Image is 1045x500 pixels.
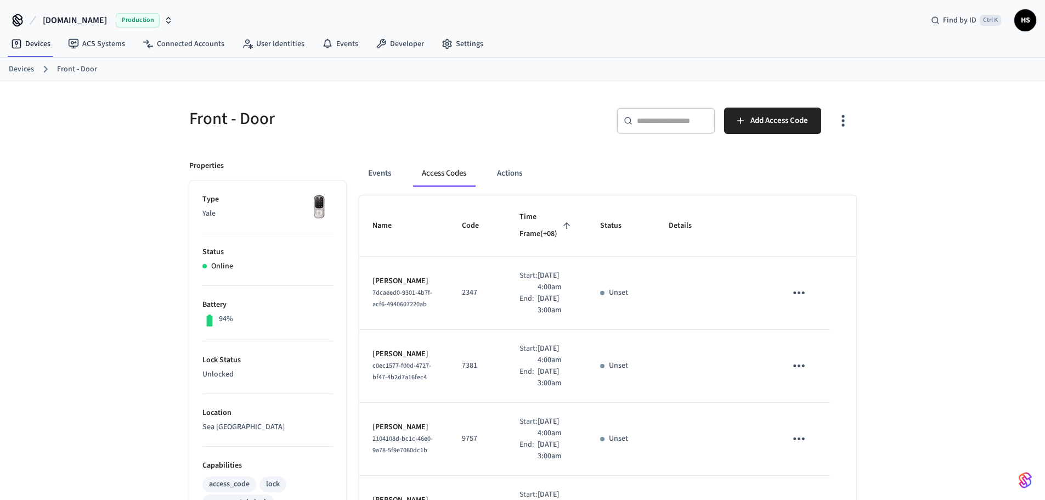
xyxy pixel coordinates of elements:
p: [PERSON_NAME] [372,349,436,360]
a: Devices [9,64,34,75]
button: Add Access Code [724,108,821,134]
a: Developer [367,34,433,54]
button: Actions [488,160,531,187]
p: Battery [202,299,333,311]
p: 2347 [462,287,493,299]
span: Name [372,217,406,234]
p: Type [202,194,333,205]
p: [PERSON_NAME] [372,422,436,433]
p: Sea [GEOGRAPHIC_DATA] [202,422,333,433]
h5: Front - Door [189,108,516,130]
button: Events [359,160,400,187]
div: ant example [359,160,856,187]
a: Settings [433,34,492,54]
p: 7381 [462,360,493,372]
button: HS [1014,9,1036,31]
a: Events [313,34,367,54]
div: End: [519,293,538,316]
span: Add Access Code [750,114,808,128]
p: Yale [202,208,333,220]
span: [DOMAIN_NAME] [43,14,107,27]
span: Status [600,217,636,234]
p: [DATE] 4:00am [538,270,574,293]
span: Production [116,13,160,27]
p: [DATE] 3:00am [538,439,574,462]
p: 94% [219,313,233,325]
p: Location [202,407,333,419]
p: Unset [609,433,628,445]
p: Properties [189,160,224,172]
a: Front - Door [57,64,97,75]
p: [DATE] 3:00am [538,293,574,316]
span: 2104108d-bc1c-46e0-9a78-5f9e7060dc1b [372,434,433,455]
p: Online [211,261,233,272]
span: HS [1015,10,1035,30]
p: Lock Status [202,355,333,366]
p: Status [202,246,333,258]
div: lock [266,479,280,490]
button: Access Codes [413,160,475,187]
img: SeamLogoGradient.69752ec5.svg [1019,471,1032,489]
span: Time Frame(+08) [519,209,574,243]
div: Start: [519,416,538,439]
p: Unset [609,287,628,299]
a: User Identities [233,34,313,54]
span: Details [669,217,706,234]
p: 9757 [462,433,493,445]
img: Yale Assure Touchscreen Wifi Smart Lock, Satin Nickel, Front [306,194,333,221]
div: access_code [209,479,250,490]
p: [DATE] 4:00am [538,343,574,366]
span: 7dcaeed0-9301-4b7f-acf6-4940607220ab [372,288,432,309]
div: Start: [519,270,538,293]
p: [DATE] 4:00am [538,416,574,439]
p: [DATE] 3:00am [538,366,574,389]
div: End: [519,366,538,389]
span: c0ec1577-f00d-4727-bf47-4b2d7a16fec4 [372,361,431,382]
p: [PERSON_NAME] [372,276,436,287]
div: Find by IDCtrl K [922,10,1010,30]
p: Unlocked [202,369,333,380]
span: Find by ID [943,15,976,26]
p: Capabilities [202,460,333,471]
span: Ctrl K [980,15,1001,26]
span: Code [462,217,493,234]
a: Connected Accounts [134,34,233,54]
div: Start: [519,343,538,366]
a: ACS Systems [59,34,134,54]
p: Unset [609,360,628,372]
a: Devices [2,34,59,54]
div: End: [519,439,538,462]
